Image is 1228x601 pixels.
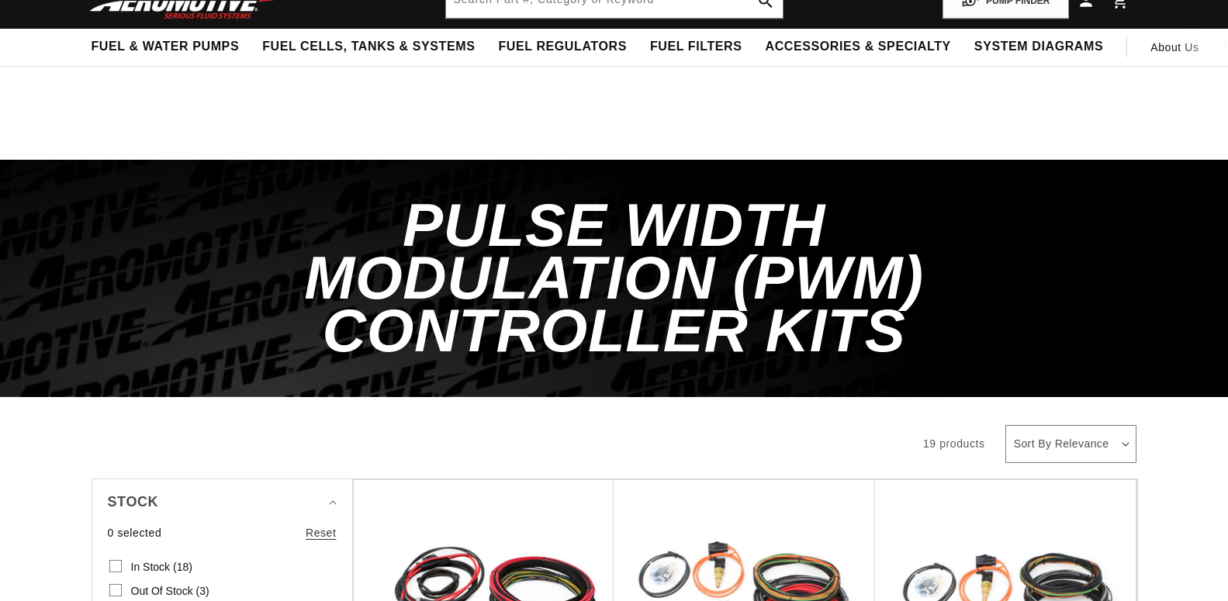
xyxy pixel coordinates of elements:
[306,524,337,541] a: Reset
[974,39,1103,55] span: System Diagrams
[131,584,209,598] span: Out of stock (3)
[92,39,240,55] span: Fuel & Water Pumps
[638,29,754,65] summary: Fuel Filters
[108,524,162,541] span: 0 selected
[923,437,985,450] span: 19 products
[80,29,251,65] summary: Fuel & Water Pumps
[131,560,192,574] span: In stock (18)
[498,39,626,55] span: Fuel Regulators
[1139,29,1210,66] a: About Us
[304,191,924,365] span: Pulse Width Modulation (PWM) Controller Kits
[486,29,638,65] summary: Fuel Regulators
[766,39,951,55] span: Accessories & Specialty
[262,39,475,55] span: Fuel Cells, Tanks & Systems
[108,491,159,513] span: Stock
[963,29,1115,65] summary: System Diagrams
[1150,41,1199,54] span: About Us
[754,29,963,65] summary: Accessories & Specialty
[251,29,486,65] summary: Fuel Cells, Tanks & Systems
[650,39,742,55] span: Fuel Filters
[108,479,337,525] summary: Stock (0 selected)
